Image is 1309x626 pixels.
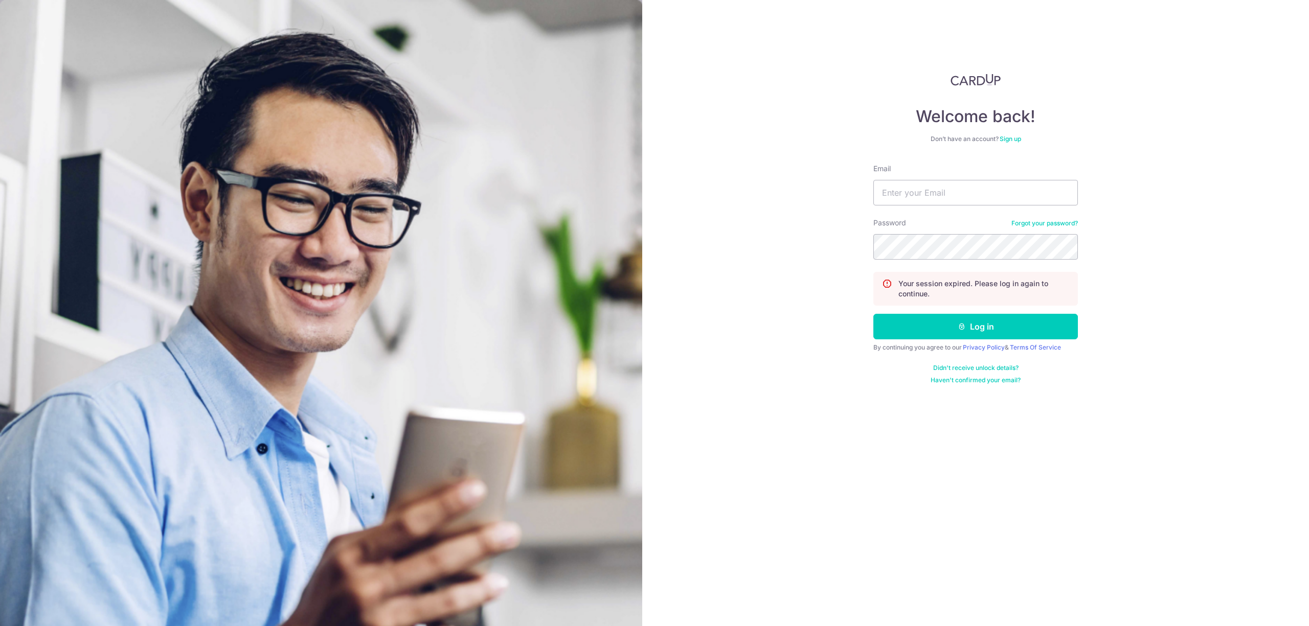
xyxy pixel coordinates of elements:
p: Your session expired. Please log in again to continue. [898,279,1069,299]
a: Haven't confirmed your email? [931,376,1021,384]
input: Enter your Email [873,180,1078,205]
a: Privacy Policy [963,343,1005,351]
a: Forgot your password? [1011,219,1078,227]
label: Password [873,218,906,228]
h4: Welcome back! [873,106,1078,127]
div: Don’t have an account? [873,135,1078,143]
a: Didn't receive unlock details? [933,364,1019,372]
a: Sign up [1000,135,1021,143]
div: By continuing you agree to our & [873,343,1078,352]
button: Log in [873,314,1078,339]
a: Terms Of Service [1010,343,1061,351]
label: Email [873,164,891,174]
img: CardUp Logo [951,74,1001,86]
